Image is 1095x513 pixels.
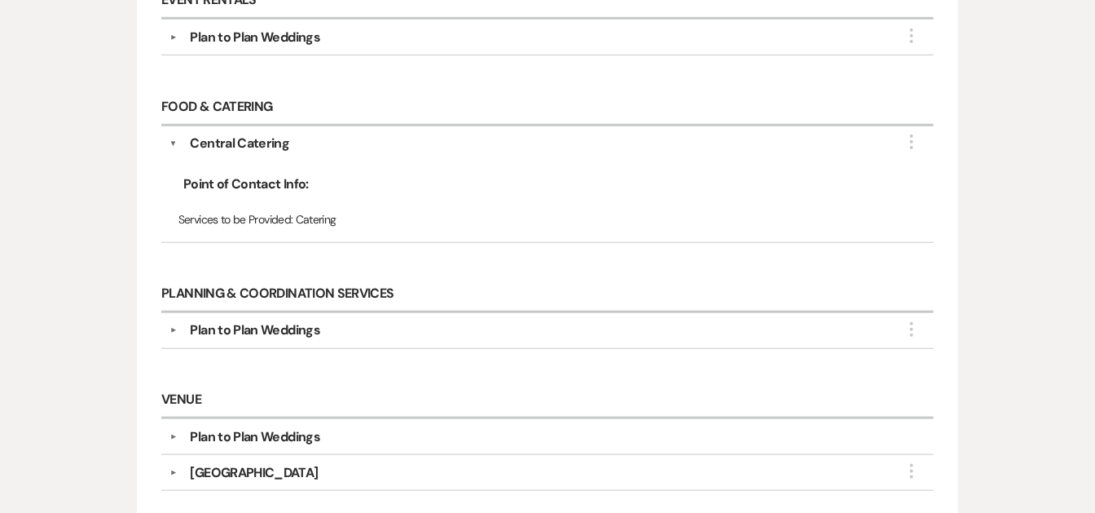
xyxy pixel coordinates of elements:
div: Plan to Plan Weddings [191,321,321,340]
p: Catering [178,210,917,228]
button: ▼ [164,433,183,441]
button: ▼ [164,33,183,42]
button: ▼ [169,134,178,153]
span: Point of Contact Info: [178,175,309,194]
div: Plan to Plan Weddings [191,427,321,447]
div: Central Catering [191,134,290,153]
div: [GEOGRAPHIC_DATA] [191,463,319,483]
div: Plan to Plan Weddings [191,28,321,47]
h6: Planning & Coordination Services [161,277,934,313]
button: ▼ [164,469,183,477]
h6: Food & Catering [161,90,934,126]
button: ▼ [164,326,183,334]
span: Services to be Provided: [178,212,293,227]
h6: Venue [161,383,934,419]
